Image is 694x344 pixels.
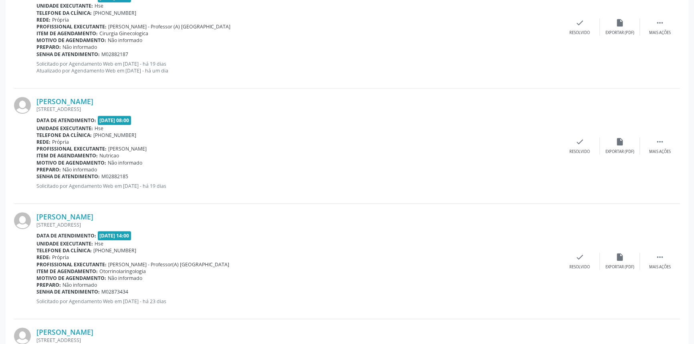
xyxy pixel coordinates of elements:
b: Item de agendamento: [36,30,98,37]
span: [PHONE_NUMBER] [93,247,136,254]
div: Mais ações [649,30,671,36]
span: M02873434 [101,288,128,295]
span: Hse [95,240,103,247]
b: Rede: [36,16,50,23]
b: Rede: [36,254,50,261]
div: [STREET_ADDRESS] [36,221,560,228]
i: insert_drive_file [615,137,624,146]
span: [PERSON_NAME] [108,145,147,152]
img: img [14,97,31,114]
span: [PHONE_NUMBER] [93,132,136,139]
span: Não informado [63,44,97,50]
b: Senha de atendimento: [36,173,100,180]
i:  [656,253,664,262]
div: Mais ações [649,149,671,155]
i: insert_drive_file [615,18,624,27]
p: Solicitado por Agendamento Web em [DATE] - há 23 dias [36,298,560,305]
b: Telefone da clínica: [36,247,92,254]
b: Profissional executante: [36,23,107,30]
span: Não informado [108,37,142,44]
b: Senha de atendimento: [36,51,100,58]
b: Unidade executante: [36,2,93,9]
b: Preparo: [36,166,61,173]
span: Hse [95,125,103,132]
div: Resolvido [569,264,590,270]
b: Item de agendamento: [36,268,98,275]
b: Motivo de agendamento: [36,159,106,166]
a: [PERSON_NAME] [36,328,93,336]
div: Resolvido [569,30,590,36]
a: [PERSON_NAME] [36,97,93,106]
b: Preparo: [36,282,61,288]
img: img [14,212,31,229]
b: Data de atendimento: [36,117,96,124]
span: Não informado [108,159,142,166]
div: [STREET_ADDRESS] [36,106,560,113]
b: Senha de atendimento: [36,288,100,295]
span: M02882187 [101,51,128,58]
span: Própria [52,16,69,23]
b: Data de atendimento: [36,232,96,239]
span: Nutricao [99,152,119,159]
i:  [656,18,664,27]
span: Não informado [108,275,142,282]
div: Exportar (PDF) [605,264,634,270]
p: Solicitado por Agendamento Web em [DATE] - há 19 dias Atualizado por Agendamento Web em [DATE] - ... [36,60,560,74]
div: Mais ações [649,264,671,270]
b: Unidade executante: [36,240,93,247]
i: check [575,253,584,262]
b: Telefone da clínica: [36,132,92,139]
span: [PERSON_NAME] - Professor(A) [GEOGRAPHIC_DATA] [108,261,229,268]
i: insert_drive_file [615,253,624,262]
span: Cirurgia Ginecologica [99,30,148,37]
p: Solicitado por Agendamento Web em [DATE] - há 19 dias [36,183,560,189]
div: [STREET_ADDRESS] [36,337,560,344]
b: Preparo: [36,44,61,50]
span: M02882185 [101,173,128,180]
span: Não informado [63,282,97,288]
span: Não informado [63,166,97,173]
a: [PERSON_NAME] [36,212,93,221]
b: Motivo de agendamento: [36,37,106,44]
span: Própria [52,254,69,261]
span: Hse [95,2,103,9]
div: Exportar (PDF) [605,149,634,155]
b: Profissional executante: [36,145,107,152]
i: check [575,18,584,27]
span: [PHONE_NUMBER] [93,10,136,16]
span: Otorrinolaringologia [99,268,146,275]
b: Rede: [36,139,50,145]
b: Unidade executante: [36,125,93,132]
i: check [575,137,584,146]
b: Profissional executante: [36,261,107,268]
b: Motivo de agendamento: [36,275,106,282]
span: [PERSON_NAME] - Professor (A) [GEOGRAPHIC_DATA] [108,23,230,30]
span: [DATE] 08:00 [98,116,131,125]
span: Própria [52,139,69,145]
span: [DATE] 14:00 [98,231,131,240]
b: Telefone da clínica: [36,10,92,16]
i:  [656,137,664,146]
div: Resolvido [569,149,590,155]
b: Item de agendamento: [36,152,98,159]
div: Exportar (PDF) [605,30,634,36]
